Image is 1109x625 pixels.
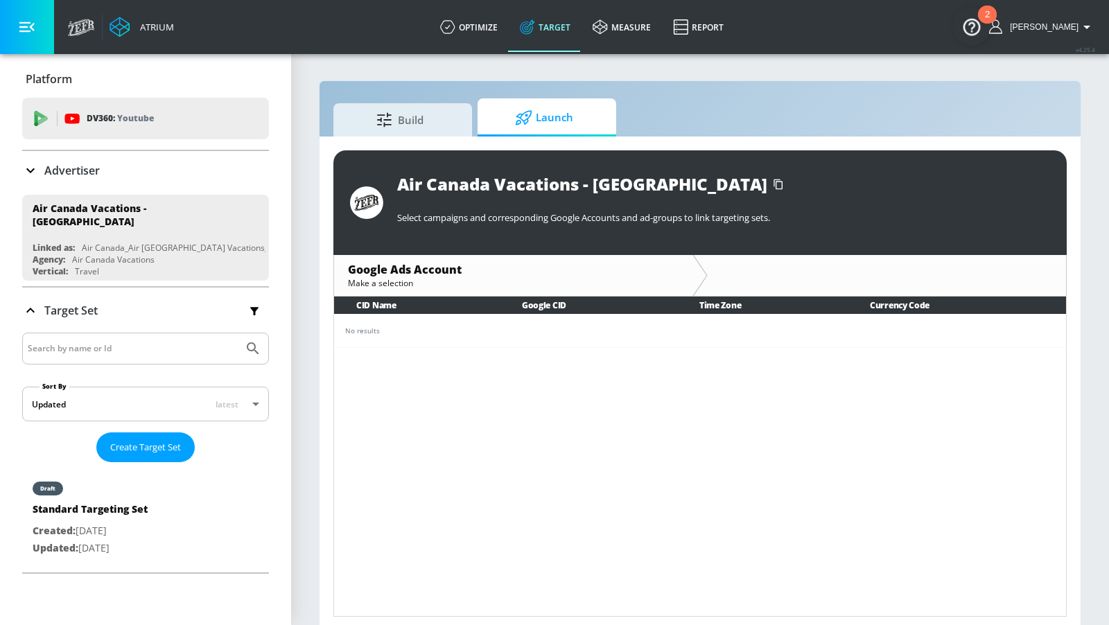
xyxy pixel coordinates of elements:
[44,303,98,318] p: Target Set
[33,242,75,254] div: Linked as:
[40,485,55,492] div: draft
[1076,46,1095,53] span: v 4.25.4
[96,432,195,462] button: Create Target Set
[345,326,1055,336] div: No results
[509,2,582,52] a: Target
[216,398,238,410] span: latest
[677,297,848,314] th: Time Zone
[429,2,509,52] a: optimize
[75,265,99,277] div: Travel
[491,101,597,134] span: Launch
[348,262,679,277] div: Google Ads Account
[33,502,148,522] div: Standard Targeting Set
[582,2,662,52] a: measure
[22,288,269,333] div: Target Set
[40,382,69,391] label: Sort By
[397,173,767,195] div: Air Canada Vacations - [GEOGRAPHIC_DATA]
[33,254,65,265] div: Agency:
[22,462,269,572] nav: list of Target Set
[33,522,148,540] p: [DATE]
[397,211,1050,224] p: Select campaigns and corresponding Google Accounts and ad-groups to link targeting sets.
[22,151,269,190] div: Advertiser
[22,60,269,98] div: Platform
[110,439,181,455] span: Create Target Set
[22,468,269,567] div: draftStandard Targeting SetCreated:[DATE]Updated:[DATE]
[500,297,677,314] th: Google CID
[110,17,174,37] a: Atrium
[117,111,154,125] p: Youtube
[87,111,154,126] p: DV360:
[334,297,500,314] th: CID Name
[985,15,990,33] div: 2
[952,7,991,46] button: Open Resource Center, 2 new notifications
[33,541,78,554] span: Updated:
[44,163,100,178] p: Advertiser
[848,297,1066,314] th: Currency Code
[33,540,148,557] p: [DATE]
[134,21,174,33] div: Atrium
[989,19,1095,35] button: [PERSON_NAME]
[348,277,679,289] div: Make a selection
[22,195,269,281] div: Air Canada Vacations - [GEOGRAPHIC_DATA]Linked as:Air Canada_Air [GEOGRAPHIC_DATA] Vacations_CAN_...
[28,340,238,358] input: Search by name or Id
[82,242,352,254] div: Air Canada_Air [GEOGRAPHIC_DATA] Vacations_CAN_YouTube_DV360
[334,255,692,296] div: Google Ads AccountMake a selection
[1004,22,1079,32] span: login as: anthony.tran@zefr.com
[347,103,453,137] span: Build
[33,524,76,537] span: Created:
[33,265,68,277] div: Vertical:
[662,2,735,52] a: Report
[22,333,269,572] div: Target Set
[32,398,66,410] div: Updated
[22,98,269,139] div: DV360: Youtube
[33,202,246,228] div: Air Canada Vacations - [GEOGRAPHIC_DATA]
[26,71,72,87] p: Platform
[72,254,155,265] div: Air Canada Vacations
